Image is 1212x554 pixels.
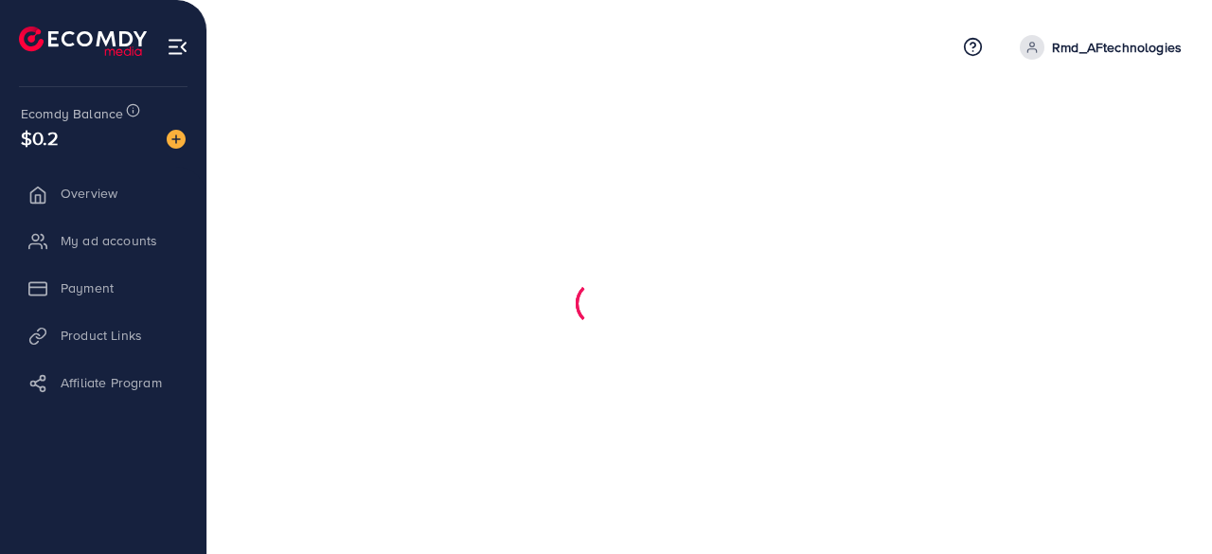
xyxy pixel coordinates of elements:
img: image [167,130,186,149]
img: logo [19,27,147,56]
span: $0.2 [21,124,60,152]
span: Ecomdy Balance [21,104,123,123]
img: menu [167,36,188,58]
p: Rmd_AFtechnologies [1052,36,1182,59]
a: Rmd_AFtechnologies [1012,35,1182,60]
